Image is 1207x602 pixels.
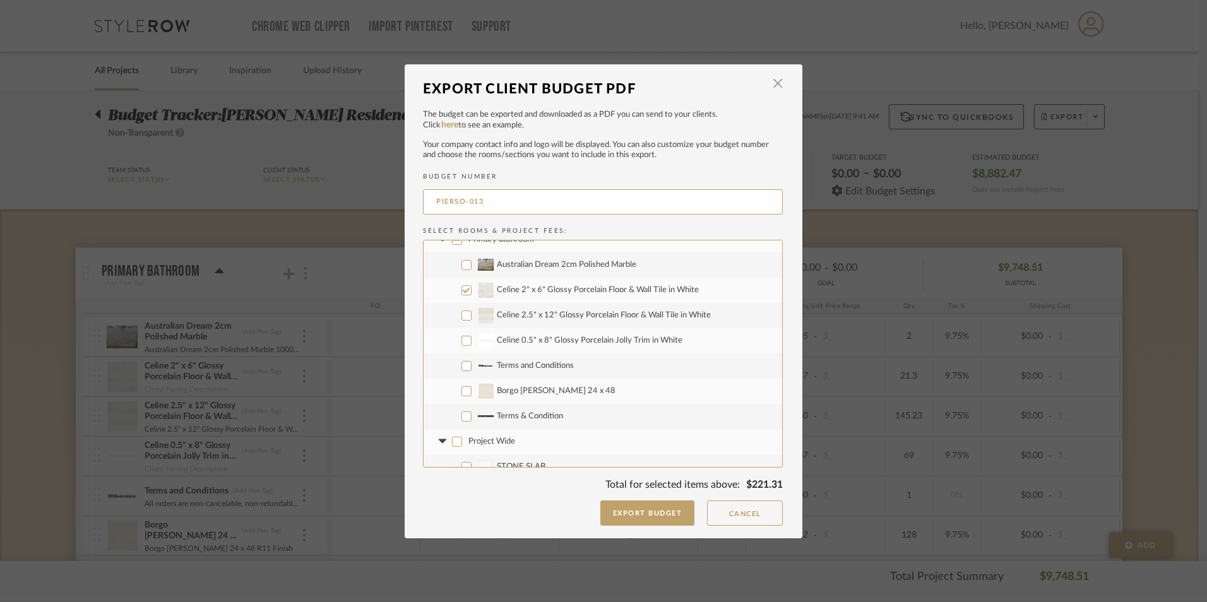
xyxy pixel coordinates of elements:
input: STONE SLAB [461,462,472,472]
input: Celine 2.5" x 12" Glossy Porcelain Floor & Wall Tile in White [461,310,472,321]
h2: BUDGET NUMBER [423,173,783,180]
a: here [441,121,458,129]
input: Australian Dream 2cm Polished Marble [461,260,472,270]
button: Cancel [707,500,783,526]
input: Terms & Condition [461,411,472,422]
span: $221.31 [746,480,783,490]
p: Your company contact info and logo will be displayed. You can also customize your budget number a... [423,140,783,160]
img: 8bd3d286-3fb5-4f1a-a70e-74217ff36f7e_50x50.jpg [478,358,494,374]
img: b86d361e-aa8e-4a69-b634-56033c330e77_50x50.jpg [478,283,494,298]
span: STONE SLAB [497,463,545,471]
dialog-header: Export Client Budget PDF [423,75,783,103]
img: a7111c74-fb62-41fe-a0f4-8a7b6c4b9fb2_50x50.jpg [478,257,494,273]
span: Terms and Conditions [497,362,574,370]
span: Celine 0.5" x 8" Glossy Porcelain Jolly Trim in White [497,336,682,345]
span: Celine 2.5" x 12" Glossy Porcelain Floor & Wall Tile in White [497,311,711,319]
img: 5a2d44aa-9c3d-43d9-b00b-6fd768227e74_50x50.jpg [478,409,494,424]
img: ad678631-4660-4269-8d7b-a7aa3f16b589_50x50.jpg [478,308,494,323]
input: BUDGET NUMBER [423,189,783,215]
img: 76b22ca9-a6d4-4e3e-ae98-40929269d76f_50x50.jpg [478,333,494,348]
span: Celine 2" x 6" Glossy Porcelain Floor & Wall Tile in White [497,286,699,294]
input: Project Wide [452,437,462,447]
p: The budget can be exported and downloaded as a PDF you can send to your clients. [423,109,783,121]
span: Total for selected items above: [605,480,740,490]
span: Borgo [PERSON_NAME] 24 x 48 [497,387,615,395]
span: Project Wide [468,437,515,446]
span: Terms & Condition [497,412,563,420]
input: Celine 0.5" x 8" Glossy Porcelain Jolly Trim in White [461,336,472,346]
div: Export Client Budget PDF [423,75,764,103]
input: Celine 2" x 6" Glossy Porcelain Floor & Wall Tile in White [461,285,472,295]
button: Close [765,71,790,97]
p: Click to see an example. [423,119,783,132]
h2: Select Rooms & Project Fees: [423,227,783,235]
input: Borgo [PERSON_NAME] 24 x 48 [461,386,472,396]
span: Australian Dream 2cm Polished Marble [497,261,636,269]
button: Export Budget [600,500,695,526]
input: Terms and Conditions [461,361,472,371]
img: 819eb593-4262-45e3-a79f-b5881982b0b1_50x50.jpg [478,384,494,399]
